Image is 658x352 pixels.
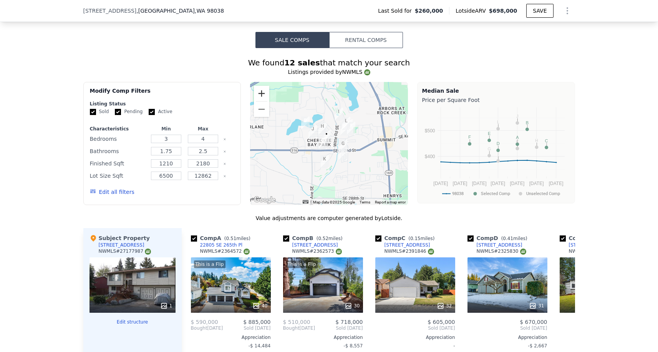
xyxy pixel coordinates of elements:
[385,242,430,248] div: [STREET_ADDRESS]
[90,133,146,144] div: Bedrooms
[160,302,172,310] div: 1
[497,120,499,124] text: L
[336,249,342,255] img: NWMLS Logo
[468,135,471,139] text: F
[477,248,526,255] div: NWMLS # 2325830
[318,136,327,149] div: 21850 SE 271st Pl
[90,101,235,107] div: Listing Status
[545,138,548,143] text: C
[487,147,491,151] text: G
[83,68,575,76] div: Listings provided by NWMLS
[516,135,519,140] text: A
[99,248,151,255] div: NWMLS # 27177987
[428,249,434,255] img: NWMLS Logo
[243,319,270,325] span: $ 885,000
[90,319,176,325] button: Edit structure
[498,236,530,241] span: ( miles)
[90,126,146,132] div: Characteristics
[526,4,553,18] button: SAVE
[375,340,455,351] div: -
[467,334,547,340] div: Appreciation
[191,325,207,331] span: Bought
[422,105,570,202] svg: A chart.
[149,126,183,132] div: Min
[529,302,544,310] div: 31
[90,108,109,115] label: Sold
[424,128,435,133] text: $500
[303,200,308,204] button: Keyboard shortcuts
[520,249,526,255] img: NWMLS Logo
[318,122,327,135] div: 21849 SE 266th Pl
[200,242,243,248] div: 22805 SE 265th Pl
[90,170,146,181] div: Lot Size Sqft
[467,234,530,242] div: Comp D
[301,117,310,130] div: 21403 SE 265th St
[292,248,342,255] div: NWMLS # 2362573
[223,150,226,153] button: Clear
[254,102,269,117] button: Zoom out
[489,8,517,14] span: $698,000
[83,214,575,222] div: Value adjustments are computer generated by Lotside .
[472,181,486,186] text: [DATE]
[83,57,575,68] div: We found that match your search
[115,109,121,115] input: Pending
[529,181,544,186] text: [DATE]
[560,234,622,242] div: Comp E
[191,242,243,248] a: 22805 SE 265th Pl
[339,140,347,153] div: 22704 SE 273rd St
[90,188,134,196] button: Edit all filters
[194,260,225,268] div: This is a Flip
[452,191,464,196] text: 98038
[149,108,172,115] label: Active
[252,302,267,310] div: 40
[320,155,329,168] div: 22008 SE 277th St
[284,58,320,67] strong: 12 sales
[200,248,250,255] div: NWMLS # 2364572
[90,158,146,169] div: Finished Sqft
[283,319,310,325] span: $ 510,000
[221,236,254,241] span: ( miles)
[283,325,300,331] span: Bought
[90,234,150,242] div: Subject Property
[378,7,415,15] span: Last Sold for
[569,248,618,255] div: NWMLS # 2315667
[405,236,438,241] span: ( miles)
[385,248,434,255] div: NWMLS # 2391846
[115,108,143,115] label: Pending
[136,7,224,15] span: , [GEOGRAPHIC_DATA]
[283,242,338,248] a: [STREET_ADDRESS]
[191,234,254,242] div: Comp A
[549,181,563,186] text: [DATE]
[283,334,363,340] div: Appreciation
[186,126,220,132] div: Max
[433,181,448,186] text: [DATE]
[340,122,349,135] div: 22731 SE 266th St
[308,125,317,138] div: 21627 SE 267th St
[535,138,538,143] text: H
[481,191,510,196] text: Selected Comp
[422,87,570,95] div: Median Sale
[491,181,505,186] text: [DATE]
[503,236,513,241] span: 0.41
[375,334,455,340] div: Appreciation
[252,195,277,205] img: Google
[560,325,640,331] span: Sold [DATE]
[422,95,570,105] div: Price per Square Foot
[226,236,237,241] span: 0.51
[313,200,355,204] span: Map data ©2025 Google
[437,302,452,310] div: 32
[456,7,489,15] span: Lotside ARV
[149,109,155,115] input: Active
[516,139,519,144] text: K
[90,87,235,101] div: Modify Comp Filters
[329,32,403,48] button: Rental Comps
[335,319,363,325] span: $ 718,000
[360,200,370,204] a: Terms (opens in new tab)
[283,234,346,242] div: Comp B
[410,236,421,241] span: 0.15
[223,175,226,178] button: Clear
[318,236,328,241] span: 0.52
[244,249,250,255] img: NWMLS Logo
[364,69,370,75] img: NWMLS Logo
[415,7,443,15] span: $260,000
